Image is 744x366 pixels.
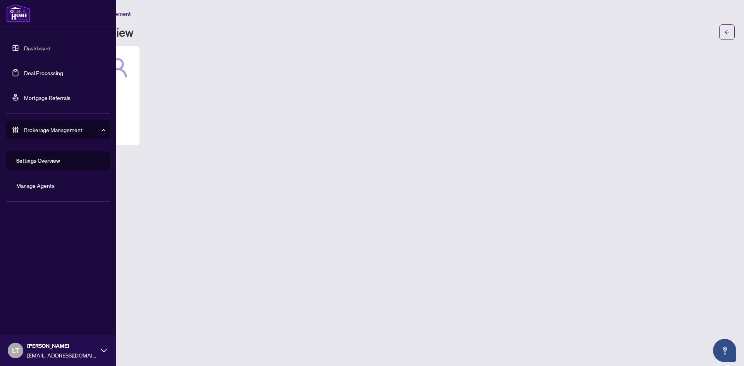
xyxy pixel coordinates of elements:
[24,125,105,134] span: Brokerage Management
[24,69,63,76] a: Deal Processing
[16,157,60,164] a: Settings Overview
[724,29,730,35] span: arrow-left
[24,45,50,52] a: Dashboard
[713,339,736,362] button: Open asap
[16,182,55,189] a: Manage Agents
[12,345,19,356] span: LT
[24,94,71,101] a: Mortgage Referrals
[27,351,97,359] span: [EMAIL_ADDRESS][DOMAIN_NAME]
[6,4,30,22] img: logo
[27,342,97,350] span: [PERSON_NAME]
